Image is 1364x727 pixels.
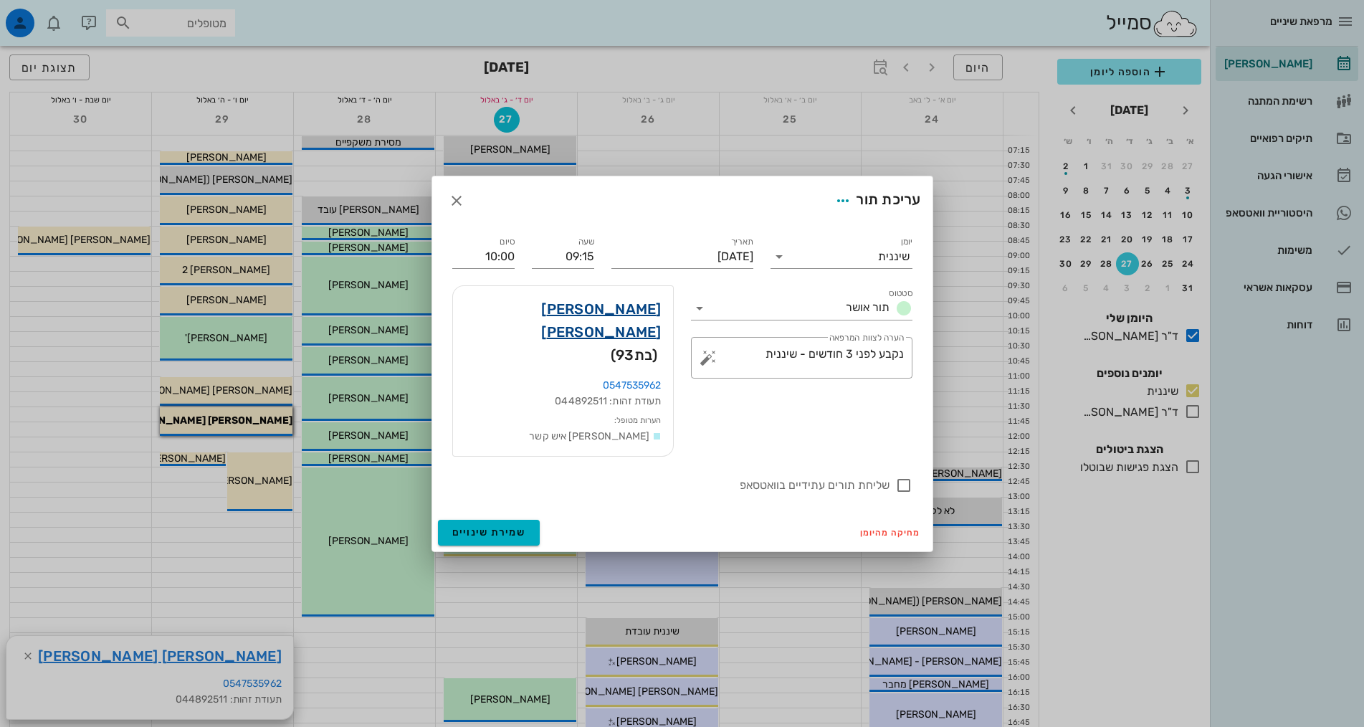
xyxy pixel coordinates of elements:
[464,298,662,343] a: [PERSON_NAME] [PERSON_NAME]
[854,523,927,543] button: מחיקה מהיומן
[578,237,594,247] label: שעה
[878,250,910,263] div: שיננית
[464,394,662,409] div: תעודת זהות: 044892511
[830,188,920,214] div: עריכת תור
[691,297,912,320] div: סטטוסתור אושר
[614,416,661,425] small: הערות מטופל:
[603,379,662,391] a: 0547535962
[829,333,903,343] label: הערה לצוות המרפאה
[500,237,515,247] label: סיום
[900,237,912,247] label: יומן
[611,343,658,366] span: (בת )
[846,300,890,314] span: תור אושר
[771,245,912,268] div: יומןשיננית
[452,526,526,538] span: שמירת שינויים
[438,520,540,546] button: שמירת שינויים
[529,430,649,442] span: [PERSON_NAME] איש קשר
[616,346,634,363] span: 93
[889,288,912,299] label: סטטוס
[452,478,890,493] label: שליחת תורים עתידיים בוואטסאפ
[860,528,921,538] span: מחיקה מהיומן
[730,237,753,247] label: תאריך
